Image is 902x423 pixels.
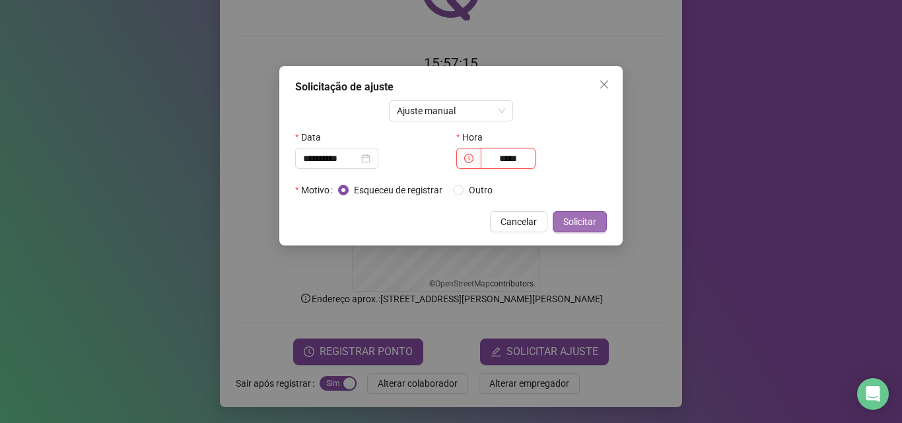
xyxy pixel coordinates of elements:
span: Cancelar [501,214,537,229]
span: Solicitar [563,214,596,229]
span: close [599,79,609,90]
button: Solicitar [553,211,607,232]
label: Data [295,127,330,148]
span: Outro [464,183,498,197]
span: clock-circle [464,154,473,163]
div: Open Intercom Messenger [857,378,889,410]
div: Solicitação de ajuste [295,79,607,95]
label: Hora [456,127,491,148]
button: Cancelar [490,211,547,232]
span: Esqueceu de registrar [349,183,448,197]
label: Motivo [295,179,338,201]
button: Close [594,74,615,95]
span: Ajuste manual [397,101,506,121]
